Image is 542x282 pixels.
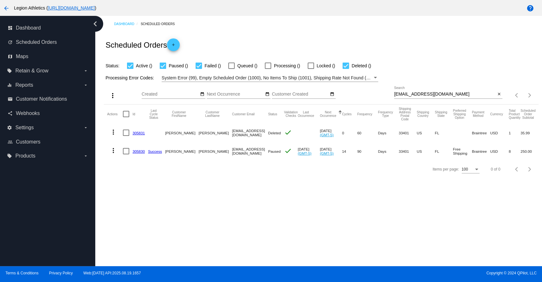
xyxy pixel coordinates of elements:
a: people_outline Customers [8,137,88,147]
mat-cell: [EMAIL_ADDRESS][DOMAIN_NAME] [232,124,268,142]
span: Deleted [268,131,281,135]
span: Customer Notifications [16,96,67,102]
mat-select: Items per page: [462,167,479,172]
mat-cell: [PERSON_NAME] [198,124,232,142]
button: Change sorting for CustomerLastName [198,111,226,117]
a: (GMT-5) [298,151,311,155]
div: 0 of 0 [491,167,500,171]
input: Next Occurrence [207,92,264,97]
mat-cell: [DATE] [320,124,342,142]
i: people_outline [8,139,13,144]
mat-icon: add [170,43,177,50]
span: Dashboard [16,25,41,31]
i: dashboard [8,25,13,30]
mat-cell: 1 [509,124,520,142]
mat-cell: 0 [342,124,357,142]
mat-cell: 33401 [398,142,417,160]
input: Customer Created [272,92,329,97]
button: Previous page [511,89,523,102]
mat-icon: check [284,147,291,155]
a: dashboard Dashboard [8,23,88,33]
mat-header-cell: Total Product Quantity [509,104,520,124]
span: Copyright © 2024 QPilot, LLC [277,271,537,275]
mat-icon: date_range [265,92,269,97]
mat-cell: 14 [342,142,357,160]
a: email Customer Notifications [8,94,88,104]
mat-icon: more_vert [110,147,117,154]
mat-header-cell: Actions [107,104,123,124]
span: 100 [462,167,468,171]
mat-cell: US [417,142,435,160]
button: Clear [496,91,502,98]
a: (GMT-5) [320,133,333,137]
mat-cell: Braintree [472,124,490,142]
span: Processing () [274,62,300,70]
span: Paused () [169,62,188,70]
button: Change sorting for PaymentMethod.Type [472,111,484,117]
a: Terms & Conditions [5,271,38,275]
mat-icon: date_range [330,92,334,97]
input: Created [142,92,199,97]
span: Reports [15,82,33,88]
button: Change sorting for Cycles [342,112,351,116]
mat-cell: Free Shipping [453,142,472,160]
button: Change sorting for NextOccurrenceUtc [320,111,336,117]
a: (GMT-5) [320,151,333,155]
mat-cell: 90 [357,142,378,160]
span: Scheduled Orders [16,39,57,45]
i: email [8,97,13,102]
a: share Webhooks [8,108,88,118]
a: [URL][DOMAIN_NAME] [48,5,95,10]
i: chevron_left [90,19,100,29]
a: update Scheduled Orders [8,37,88,47]
mat-cell: [PERSON_NAME] [165,124,198,142]
i: arrow_drop_down [83,125,88,130]
button: Previous page [511,163,523,176]
mat-icon: more_vert [109,92,117,99]
mat-cell: USD [490,142,509,160]
span: Status: [105,63,119,68]
i: arrow_drop_down [83,68,88,73]
span: Failed () [204,62,221,70]
button: Change sorting for LastProcessingCycleId [148,109,159,119]
mat-select: Filter by Processing Error Codes [162,74,378,82]
span: Webhooks [16,111,40,116]
span: Paused [268,149,280,153]
button: Change sorting for LastOccurrenceUtc [298,111,314,117]
i: map [8,54,13,59]
button: Next page [523,89,536,102]
i: arrow_drop_down [83,153,88,158]
span: Queued () [237,62,257,70]
button: Change sorting for ShippingCountry [417,111,429,117]
i: equalizer [7,83,12,88]
button: Change sorting for Status [268,112,277,116]
mat-cell: 33401 [398,124,417,142]
mat-cell: [DATE] [320,142,342,160]
mat-cell: Days [378,142,398,160]
a: Web:[DATE] API:2025.08.19.1657 [84,271,141,275]
mat-cell: 60 [357,124,378,142]
i: update [8,40,13,45]
mat-icon: check [284,129,291,136]
mat-cell: [EMAIL_ADDRESS][DOMAIN_NAME] [232,142,268,160]
mat-icon: arrow_back [3,4,10,12]
span: Locked () [317,62,335,70]
mat-cell: 250.00 [520,142,541,160]
button: Change sorting for CustomerFirstName [165,111,193,117]
mat-cell: [DATE] [298,142,320,160]
mat-header-cell: Validation Checks [284,104,298,124]
mat-cell: Braintree [472,142,490,160]
span: Customers [16,139,40,145]
button: Change sorting for ShippingState [435,111,447,117]
i: share [8,111,13,116]
mat-cell: US [417,124,435,142]
button: Change sorting for FrequencyType [378,111,393,117]
button: Change sorting for Frequency [357,112,372,116]
a: Privacy Policy [49,271,73,275]
i: arrow_drop_down [83,83,88,88]
span: Products [15,153,35,159]
a: 305830 [132,149,145,153]
mat-cell: Days [378,124,398,142]
i: local_offer [7,68,12,73]
mat-cell: 35.99 [520,124,541,142]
